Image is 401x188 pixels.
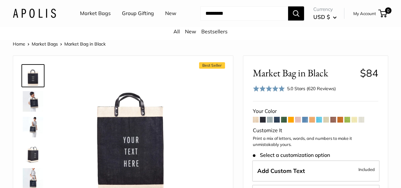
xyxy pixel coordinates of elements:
[313,12,337,22] button: USD $
[201,28,228,35] a: Bestsellers
[252,160,380,182] label: Add Custom Text
[23,65,43,86] img: Market Bag in Black
[385,7,391,14] span: 0
[21,64,44,87] a: Market Bag in Black
[253,67,355,79] span: Market Bag in Black
[13,9,56,18] img: Apolis
[253,126,378,135] div: Customize It
[13,41,25,47] a: Home
[122,9,154,18] a: Group Gifting
[313,13,330,20] span: USD $
[379,10,387,17] a: 0
[288,6,304,21] button: Search
[23,91,43,112] img: Market Bag in Black
[64,41,106,47] span: Market Bag in Black
[257,167,305,175] span: Add Custom Text
[199,62,225,69] span: Best Seller
[313,5,337,14] span: Currency
[360,67,378,79] span: $84
[253,107,378,116] div: Your Color
[200,6,288,21] input: Search...
[253,152,330,158] span: Select a customization option
[253,84,336,93] div: 5.0 Stars (620 Reviews)
[287,85,336,92] div: 5.0 Stars (620 Reviews)
[358,166,375,173] span: Included
[21,115,44,139] a: Market Bag in Black
[21,90,44,113] a: Market Bag in Black
[23,142,43,163] img: Market Bag in Black
[80,9,111,18] a: Market Bags
[173,28,180,35] a: All
[23,117,43,137] img: Market Bag in Black
[165,9,176,18] a: New
[13,40,106,48] nav: Breadcrumb
[353,10,376,17] a: My Account
[185,28,196,35] a: New
[253,135,378,148] p: Print a mix of letters, words, and numbers to make it unmistakably yours.
[21,141,44,164] a: Market Bag in Black
[32,41,58,47] a: Market Bags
